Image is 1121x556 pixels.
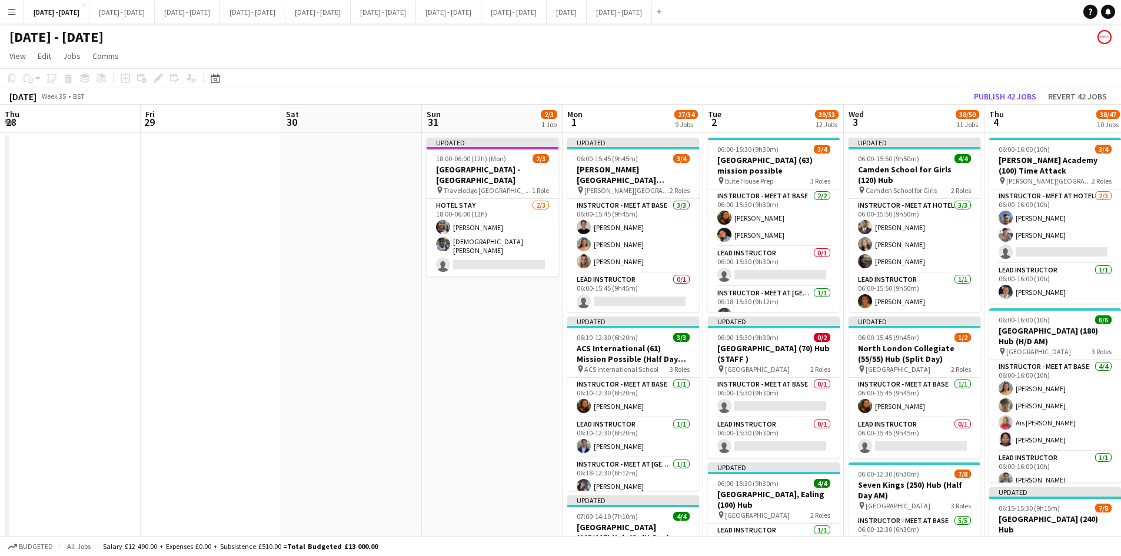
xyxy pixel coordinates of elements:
[814,145,830,154] span: 3/4
[567,317,699,326] div: Updated
[567,138,699,312] div: Updated06:00-15:45 (9h45m)3/4[PERSON_NAME][GEOGRAPHIC_DATA][PERSON_NAME] (100) Hub [PERSON_NAME][...
[145,109,155,119] span: Fri
[708,247,840,287] app-card-role: Lead Instructor0/106:00-15:30 (9h30m)
[706,115,721,129] span: 2
[866,365,930,374] span: [GEOGRAPHIC_DATA]
[954,154,971,163] span: 4/4
[999,145,1050,154] span: 06:00-16:00 (10h)
[1092,347,1112,356] span: 3 Roles
[814,333,830,342] span: 0/2
[673,333,690,342] span: 3/3
[5,48,31,64] a: View
[287,542,378,551] span: Total Budgeted £13 000.00
[567,317,699,491] app-job-card: Updated06:10-12:30 (6h20m)3/3ACS International (61) Mission Possible (Half Day AM) ACS Internatio...
[38,51,51,61] span: Edit
[584,186,670,195] span: [PERSON_NAME][GEOGRAPHIC_DATA][PERSON_NAME]
[587,1,652,24] button: [DATE] - [DATE]
[92,51,119,61] span: Comms
[725,177,773,185] span: Bute House Prep
[567,378,699,418] app-card-role: Instructor - Meet at Base1/106:10-12:30 (6h20m)[PERSON_NAME]
[989,451,1121,491] app-card-role: Lead Instructor1/106:00-16:00 (10h)[PERSON_NAME]
[866,186,937,195] span: Camden School for Girls
[954,333,971,342] span: 1/2
[63,51,81,61] span: Jobs
[989,155,1121,176] h3: [PERSON_NAME] Academy (100) Time Attack
[849,480,980,501] h3: Seven Kings (250) Hub (Half Day AM)
[285,1,351,24] button: [DATE] - [DATE]
[1092,535,1112,544] span: 3 Roles
[567,495,699,505] div: Updated
[567,199,699,273] app-card-role: Instructor - Meet at Base3/306:00-15:45 (9h45m)[PERSON_NAME][PERSON_NAME][PERSON_NAME]
[1095,145,1112,154] span: 3/4
[674,110,698,119] span: 27/34
[989,189,1121,264] app-card-role: Instructor - Meet at Hotel2/306:00-16:00 (10h)[PERSON_NAME][PERSON_NAME]
[717,333,779,342] span: 06:00-15:30 (9h30m)
[989,487,1121,497] div: Updated
[816,120,838,129] div: 12 Jobs
[1097,120,1119,129] div: 10 Jobs
[999,504,1060,512] span: 06:15-15:30 (9h15m)
[9,91,36,102] div: [DATE]
[220,1,285,24] button: [DATE] - [DATE]
[989,308,1121,482] app-job-card: 06:00-16:00 (10h)6/6[GEOGRAPHIC_DATA] (180) Hub (H/D AM) [GEOGRAPHIC_DATA]3 RolesInstructor - Mee...
[9,51,26,61] span: View
[858,154,919,163] span: 06:00-15:50 (9h50m)
[427,164,558,185] h3: [GEOGRAPHIC_DATA] - [GEOGRAPHIC_DATA]
[24,1,89,24] button: [DATE] - [DATE]
[849,317,980,458] app-job-card: Updated06:00-15:45 (9h45m)1/2North London Collegiate (55/55) Hub (Split Day) [GEOGRAPHIC_DATA]2 R...
[810,177,830,185] span: 3 Roles
[670,365,690,374] span: 3 Roles
[708,189,840,247] app-card-role: Instructor - Meet at Base2/206:00-15:30 (9h30m)[PERSON_NAME][PERSON_NAME]
[427,138,558,277] app-job-card: Updated18:00-06:00 (12h) (Mon)2/3[GEOGRAPHIC_DATA] - [GEOGRAPHIC_DATA] Travelodge [GEOGRAPHIC_DAT...
[708,418,840,458] app-card-role: Lead Instructor0/106:00-15:30 (9h30m)
[1092,177,1112,185] span: 2 Roles
[577,154,638,163] span: 06:00-15:45 (9h45m)
[847,115,864,129] span: 3
[717,479,779,488] span: 06:00-15:30 (9h30m)
[866,501,930,510] span: [GEOGRAPHIC_DATA]
[849,109,864,119] span: Wed
[144,115,155,129] span: 29
[708,138,840,312] app-job-card: 06:00-15:30 (9h30m)3/4[GEOGRAPHIC_DATA] (63) mission possible Bute House Prep3 RolesInstructor - ...
[849,138,980,312] app-job-card: Updated06:00-15:50 (9h50m)4/4Camden School for Girls (120) Hub Camden School for Girls2 RolesInst...
[567,164,699,185] h3: [PERSON_NAME][GEOGRAPHIC_DATA][PERSON_NAME] (100) Hub
[815,110,839,119] span: 39/53
[427,199,558,277] app-card-role: Hotel Stay2/318:00-06:00 (12h)[PERSON_NAME][DEMOGRAPHIC_DATA][PERSON_NAME]
[849,164,980,185] h3: Camden School for Girls (120) Hub
[88,48,124,64] a: Comms
[989,514,1121,535] h3: [GEOGRAPHIC_DATA] (240) Hub
[1095,504,1112,512] span: 7/8
[956,120,979,129] div: 11 Jobs
[717,145,779,154] span: 06:00-15:30 (9h30m)
[19,542,53,551] span: Budgeted
[989,360,1121,451] app-card-role: Instructor - Meet at Base4/406:00-16:00 (10h)[PERSON_NAME][PERSON_NAME]Ais [PERSON_NAME][PERSON_N...
[1006,177,1092,185] span: [PERSON_NAME][GEOGRAPHIC_DATA]
[708,378,840,418] app-card-role: Instructor - Meet at Base0/106:00-15:30 (9h30m)
[708,287,840,327] app-card-role: Instructor - Meet at [GEOGRAPHIC_DATA]1/106:18-15:30 (9h12m)[PERSON_NAME]
[849,418,980,458] app-card-role: Lead Instructor0/106:00-15:45 (9h45m)
[155,1,220,24] button: [DATE] - [DATE]
[6,540,55,553] button: Budgeted
[58,48,85,64] a: Jobs
[541,110,557,119] span: 2/3
[481,1,547,24] button: [DATE] - [DATE]
[849,138,980,147] div: Updated
[1043,89,1112,104] button: Revert 42 jobs
[858,333,919,342] span: 06:00-15:45 (9h45m)
[708,317,840,458] app-job-card: Updated06:00-15:30 (9h30m)0/2[GEOGRAPHIC_DATA] (70) Hub (STAFF ) [GEOGRAPHIC_DATA]2 RolesInstruct...
[444,186,532,195] span: Travelodge [GEOGRAPHIC_DATA] [GEOGRAPHIC_DATA]
[670,186,690,195] span: 2 Roles
[567,273,699,313] app-card-role: Lead Instructor0/106:00-15:45 (9h45m)
[567,458,699,498] app-card-role: Instructor - Meet at [GEOGRAPHIC_DATA]1/106:18-12:30 (6h12m)[PERSON_NAME]
[73,92,85,101] div: BST
[673,512,690,521] span: 4/4
[567,418,699,458] app-card-role: Lead Instructor1/106:10-12:30 (6h20m)[PERSON_NAME]
[987,115,1004,129] span: 4
[708,462,840,472] div: Updated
